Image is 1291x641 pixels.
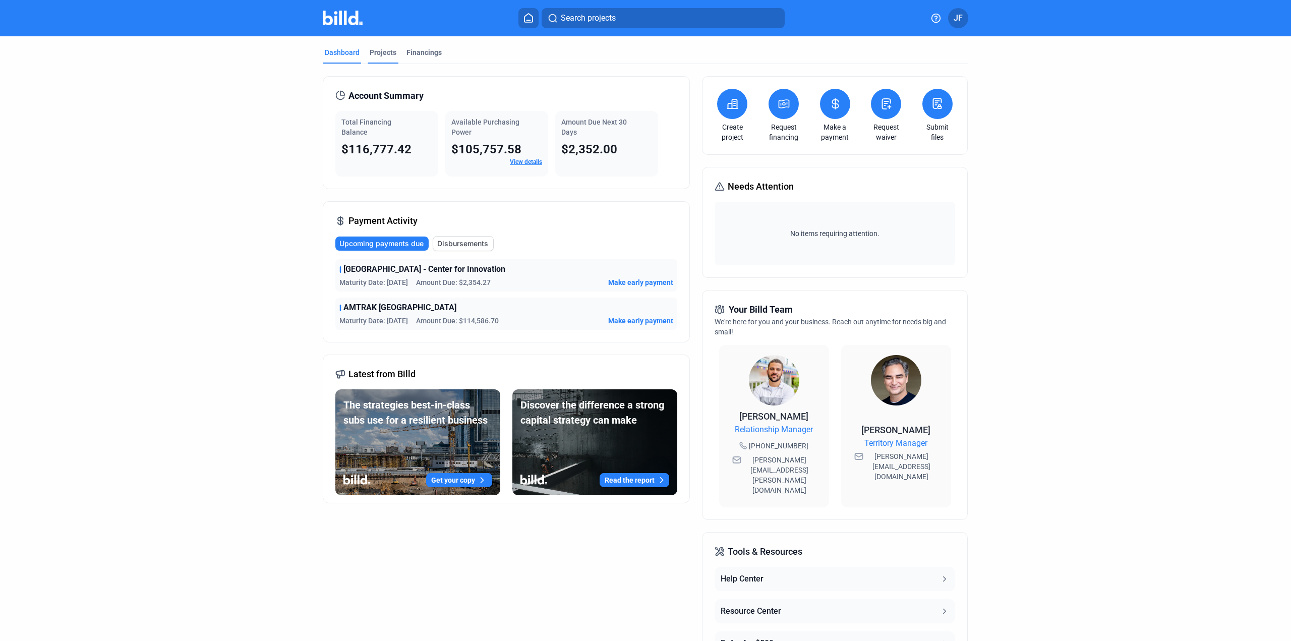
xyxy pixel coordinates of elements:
div: Projects [370,47,396,57]
span: Search projects [561,12,616,24]
button: Make early payment [608,277,673,287]
div: The strategies best-in-class subs use for a resilient business [343,397,492,428]
div: Resource Center [721,605,781,617]
span: Territory Manager [864,437,927,449]
a: View details [510,158,542,165]
span: [GEOGRAPHIC_DATA] - Center for Innovation [343,263,505,275]
span: [PERSON_NAME][EMAIL_ADDRESS][PERSON_NAME][DOMAIN_NAME] [743,455,816,495]
span: Relationship Manager [735,424,813,436]
span: Maturity Date: [DATE] [339,316,408,326]
div: Discover the difference a strong capital strategy can make [520,397,669,428]
button: JF [948,8,968,28]
span: Needs Attention [728,180,794,194]
div: Help Center [721,573,764,585]
a: Request waiver [868,122,904,142]
span: Total Financing Balance [341,118,391,136]
button: Upcoming payments due [335,237,429,251]
span: Maturity Date: [DATE] [339,277,408,287]
span: Upcoming payments due [339,239,424,249]
span: [PHONE_NUMBER] [749,441,808,451]
a: Create project [715,122,750,142]
span: Amount Due: $2,354.27 [416,277,491,287]
button: Resource Center [715,599,955,623]
span: Payment Activity [348,214,418,228]
a: Make a payment [817,122,853,142]
div: Dashboard [325,47,360,57]
img: Territory Manager [871,355,921,405]
span: $105,757.58 [451,142,521,156]
a: Request financing [766,122,801,142]
button: Get your copy [426,473,492,487]
a: Submit files [920,122,955,142]
span: $2,352.00 [561,142,617,156]
span: [PERSON_NAME] [739,411,808,422]
div: Financings [406,47,442,57]
img: Relationship Manager [749,355,799,405]
span: JF [954,12,963,24]
button: Make early payment [608,316,673,326]
button: Disbursements [433,236,494,251]
span: Account Summary [348,89,424,103]
span: Latest from Billd [348,367,416,381]
span: Tools & Resources [728,545,802,559]
span: Amount Due: $114,586.70 [416,316,499,326]
span: [PERSON_NAME] [861,425,930,435]
button: Search projects [542,8,785,28]
span: No items requiring attention. [719,228,951,239]
span: Amount Due Next 30 Days [561,118,627,136]
span: Your Billd Team [729,303,793,317]
span: We're here for you and your business. Reach out anytime for needs big and small! [715,318,946,336]
span: [PERSON_NAME][EMAIL_ADDRESS][DOMAIN_NAME] [865,451,938,482]
span: Disbursements [437,239,488,249]
img: Billd Company Logo [323,11,363,25]
button: Help Center [715,567,955,591]
button: Read the report [600,473,669,487]
span: AMTRAK [GEOGRAPHIC_DATA] [343,302,456,314]
span: $116,777.42 [341,142,412,156]
span: Available Purchasing Power [451,118,519,136]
